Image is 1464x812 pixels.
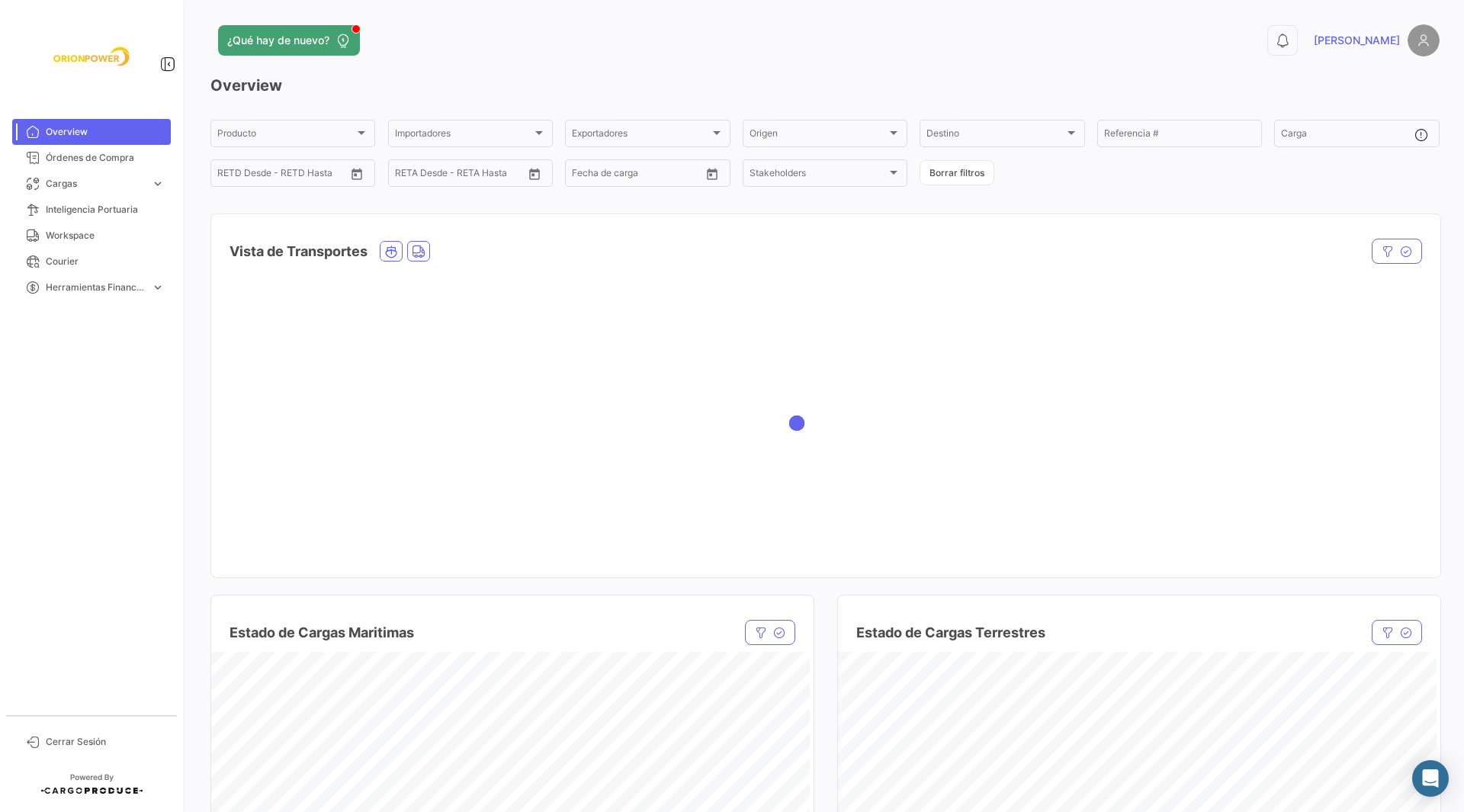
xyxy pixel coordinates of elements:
input: Hasta [433,170,494,181]
span: Destino [926,130,1064,141]
span: Exportadores [572,130,709,141]
a: Inteligencia Portuaria [12,197,171,223]
img: placeholder-user.png [1408,24,1440,56]
button: Borrar filtros [920,160,994,185]
span: Stakeholders [750,170,887,181]
a: Courier [12,249,171,274]
h4: Vista de Transportes [230,241,368,262]
input: Hasta [255,170,316,181]
h4: Estado de Cargas Terrestres [856,622,1045,644]
button: Ocean [380,242,402,261]
span: ¿Qué hay de nuevo? [227,33,329,48]
span: Workspace [46,229,165,242]
input: Hasta [610,170,671,181]
a: Órdenes de Compra [12,145,171,171]
a: Overview [12,119,171,145]
button: Open calendar [701,162,724,185]
span: [PERSON_NAME] [1314,33,1400,48]
span: Origen [750,130,887,141]
button: Open calendar [345,162,368,185]
span: Órdenes de Compra [46,151,165,165]
a: Workspace [12,223,171,249]
span: Inteligencia Portuaria [46,203,165,217]
span: Cerrar Sesión [46,735,165,749]
img: f26a05d0-2fea-4301-a0f6-b8409df5d1eb.jpeg [53,18,130,95]
span: expand_more [151,177,165,191]
span: expand_more [151,281,165,294]
span: Courier [46,255,165,268]
span: Cargas [46,177,145,191]
input: Desde [217,170,245,181]
button: Open calendar [523,162,546,185]
h4: Estado de Cargas Maritimas [230,622,414,644]
input: Desde [572,170,599,181]
h3: Overview [210,75,1440,96]
button: ¿Qué hay de nuevo? [218,25,360,56]
span: Importadores [395,130,532,141]
div: Abrir Intercom Messenger [1412,760,1449,797]
span: Producto [217,130,355,141]
input: Desde [395,170,422,181]
button: Land [408,242,429,261]
span: Herramientas Financieras [46,281,145,294]
span: Overview [46,125,165,139]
